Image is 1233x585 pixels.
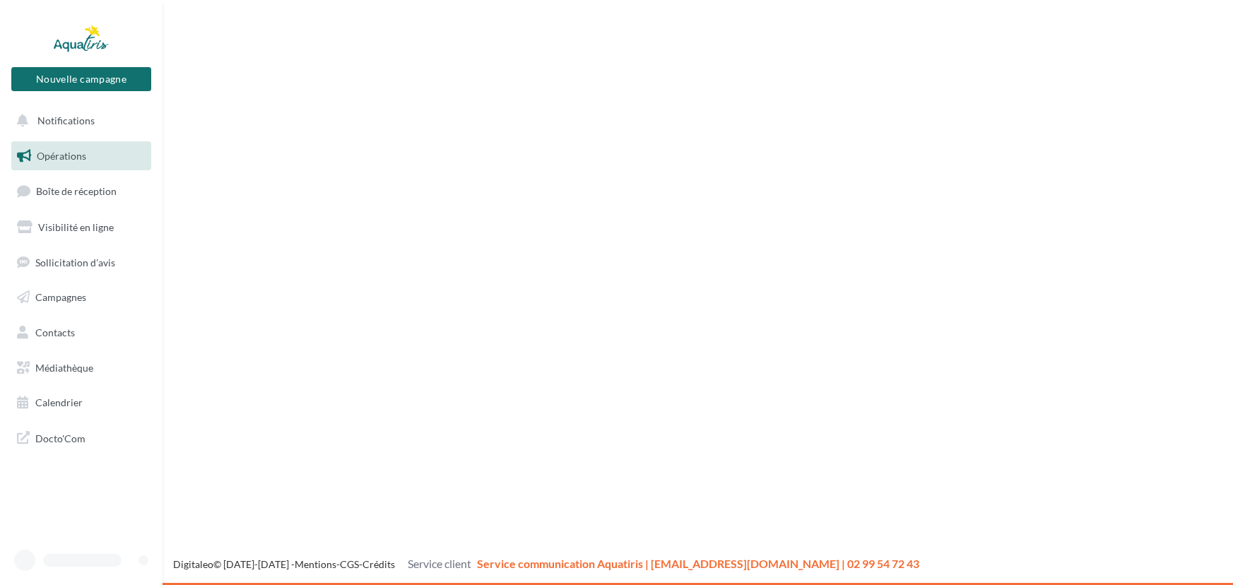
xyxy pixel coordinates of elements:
[11,67,151,91] button: Nouvelle campagne
[35,396,83,408] span: Calendrier
[408,557,471,570] span: Service client
[35,362,93,374] span: Médiathèque
[35,256,115,268] span: Sollicitation d'avis
[35,291,86,303] span: Campagnes
[36,185,117,197] span: Boîte de réception
[35,429,85,447] span: Docto'Com
[295,558,336,570] a: Mentions
[8,248,154,278] a: Sollicitation d'avis
[37,150,86,162] span: Opérations
[173,558,213,570] a: Digitaleo
[8,318,154,348] a: Contacts
[8,141,154,171] a: Opérations
[8,353,154,383] a: Médiathèque
[8,176,154,206] a: Boîte de réception
[362,558,395,570] a: Crédits
[8,213,154,242] a: Visibilité en ligne
[8,388,154,418] a: Calendrier
[37,114,95,126] span: Notifications
[8,283,154,312] a: Campagnes
[8,106,148,136] button: Notifications
[173,558,919,570] span: © [DATE]-[DATE] - - -
[38,221,114,233] span: Visibilité en ligne
[340,558,359,570] a: CGS
[35,326,75,338] span: Contacts
[477,557,919,570] span: Service communication Aquatiris | [EMAIL_ADDRESS][DOMAIN_NAME] | 02 99 54 72 43
[8,423,154,453] a: Docto'Com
